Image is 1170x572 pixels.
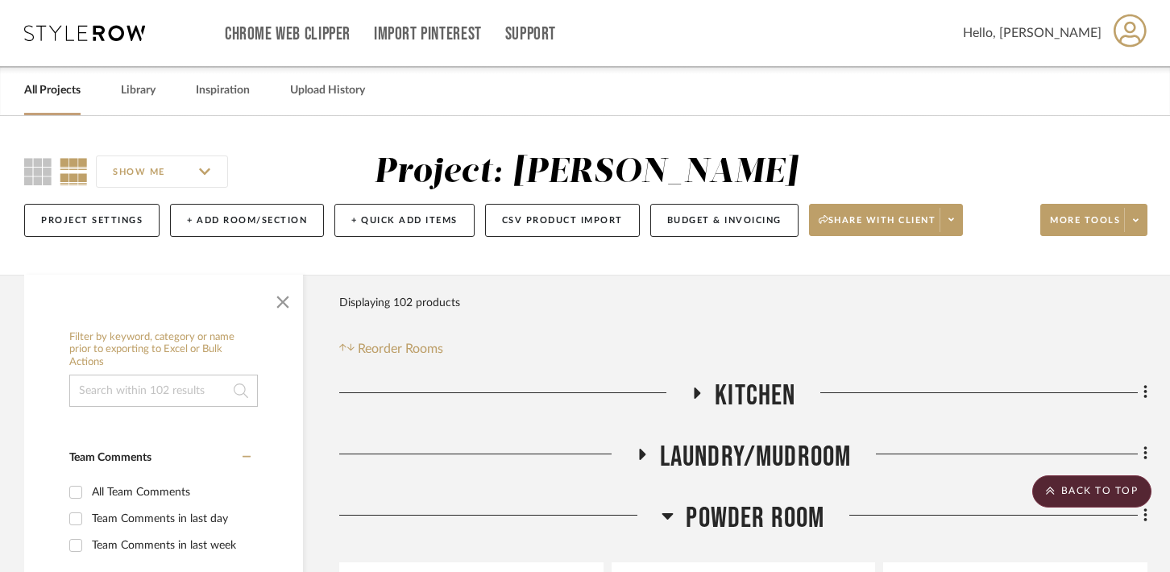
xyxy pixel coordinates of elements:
span: More tools [1050,214,1120,238]
div: All Team Comments [92,479,247,505]
button: Reorder Rooms [339,339,443,359]
span: Laundry/Mudroom [660,440,852,475]
span: Kitchen [715,379,795,413]
button: + Add Room/Section [170,204,324,237]
span: Powder Room [686,501,824,536]
span: Hello, [PERSON_NAME] [963,23,1102,43]
button: + Quick Add Items [334,204,475,237]
button: CSV Product Import [485,204,640,237]
button: More tools [1040,204,1147,236]
a: Import Pinterest [374,27,482,41]
a: Support [505,27,556,41]
a: Library [121,80,156,102]
h6: Filter by keyword, category or name prior to exporting to Excel or Bulk Actions [69,331,258,369]
a: Upload History [290,80,365,102]
div: Team Comments in last day [92,506,247,532]
a: Inspiration [196,80,250,102]
div: Project: [PERSON_NAME] [374,155,798,189]
button: Close [267,283,299,315]
div: Team Comments in last week [92,533,247,558]
scroll-to-top-button: BACK TO TOP [1032,475,1151,508]
span: Share with client [819,214,936,238]
div: Displaying 102 products [339,287,460,319]
span: Team Comments [69,452,151,463]
button: Budget & Invoicing [650,204,799,237]
button: Share with client [809,204,964,236]
button: Project Settings [24,204,160,237]
a: All Projects [24,80,81,102]
a: Chrome Web Clipper [225,27,351,41]
span: Reorder Rooms [358,339,443,359]
input: Search within 102 results [69,375,258,407]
